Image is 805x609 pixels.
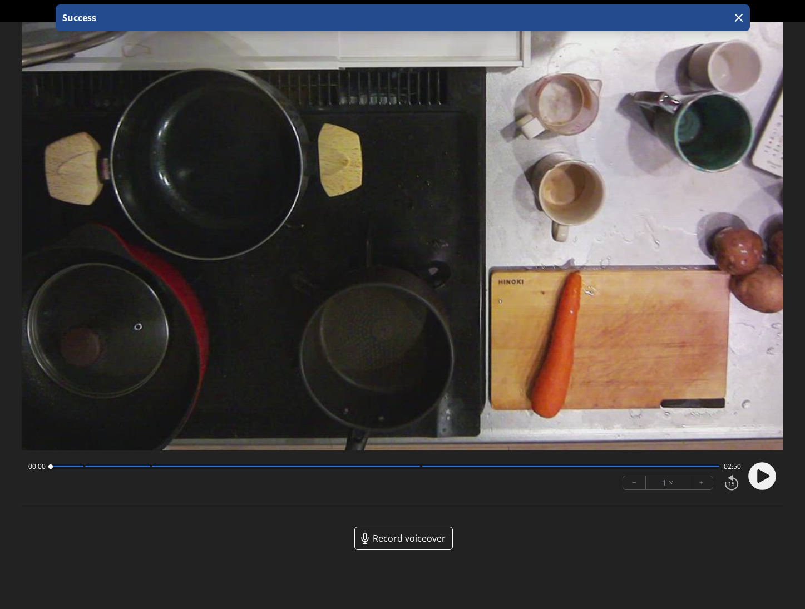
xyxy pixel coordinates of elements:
span: Record voiceover [373,532,446,545]
button: + [690,476,713,489]
a: 00:00:00 [382,3,424,19]
p: Success [60,11,96,24]
button: − [623,476,646,489]
a: Record voiceover [354,527,453,550]
div: 1 × [646,476,690,489]
span: 02:50 [724,462,741,471]
span: 00:00 [28,462,46,471]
